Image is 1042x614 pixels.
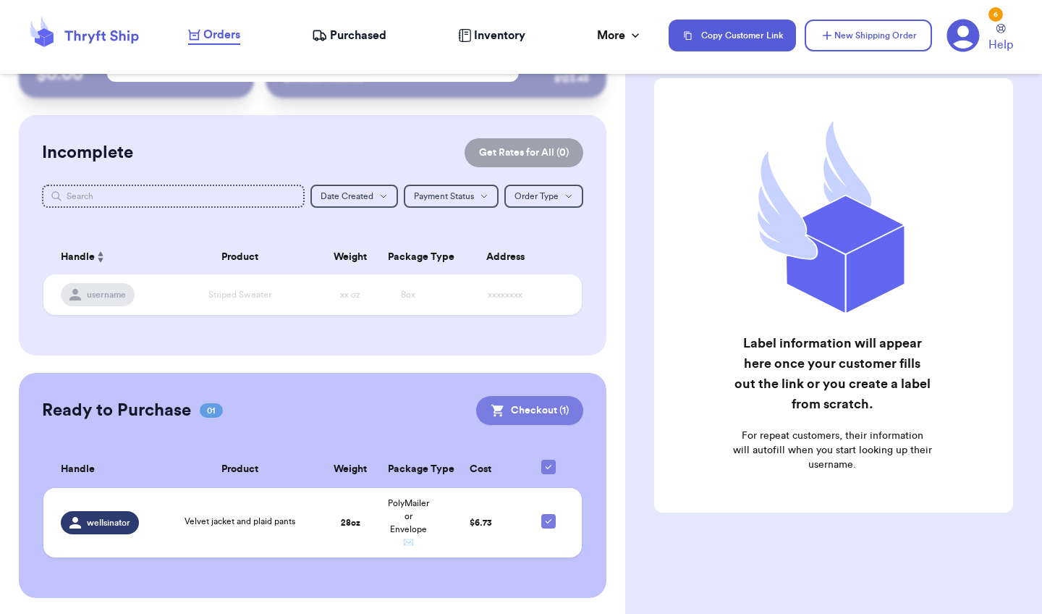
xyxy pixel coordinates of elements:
[310,185,398,208] button: Date Created
[87,289,126,300] span: username
[312,27,386,44] a: Purchased
[437,240,582,274] th: Address
[988,36,1013,54] span: Help
[36,63,237,86] p: $ 0.00
[732,429,932,472] p: For repeat customers, their information will autofill when you start looking up their username.
[341,518,360,527] strong: 28 oz
[87,517,130,529] span: wellsinator
[988,7,1003,22] div: 6
[185,517,295,526] span: Velvet jacket and plaid pants
[379,240,437,274] th: Package Type
[340,290,360,299] span: xx oz
[732,333,932,414] h2: Label information will appear here once your customer fills out the link or you create a label fr...
[95,248,106,266] button: Sort ascending
[321,192,373,201] span: Date Created
[388,499,429,547] span: PolyMailer or Envelope ✉️
[42,185,305,208] input: Search
[597,27,643,44] div: More
[61,462,95,477] span: Handle
[437,451,524,488] th: Cost
[42,399,191,422] h2: Ready to Purchase
[554,72,589,86] div: $ 123.45
[401,290,415,299] span: Box
[159,451,321,488] th: Product
[379,451,437,488] th: Package Type
[42,141,133,164] h2: Incomplete
[476,396,583,425] button: Checkout (1)
[474,27,525,44] span: Inventory
[404,185,499,208] button: Payment Status
[159,240,321,274] th: Product
[488,290,522,299] span: xxxxxxxx
[946,19,980,52] a: 6
[465,138,583,167] button: Get Rates for All (0)
[414,192,474,201] span: Payment Status
[805,20,932,51] button: New Shipping Order
[669,20,796,51] button: Copy Customer Link
[988,24,1013,54] a: Help
[514,192,559,201] span: Order Type
[200,403,223,418] span: 01
[208,290,271,299] span: Striped Sweater
[203,26,240,43] span: Orders
[61,250,95,265] span: Handle
[458,27,525,44] a: Inventory
[504,185,583,208] button: Order Type
[188,26,240,45] a: Orders
[321,240,379,274] th: Weight
[330,27,386,44] span: Purchased
[321,451,379,488] th: Weight
[470,518,492,527] span: $ 6.73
